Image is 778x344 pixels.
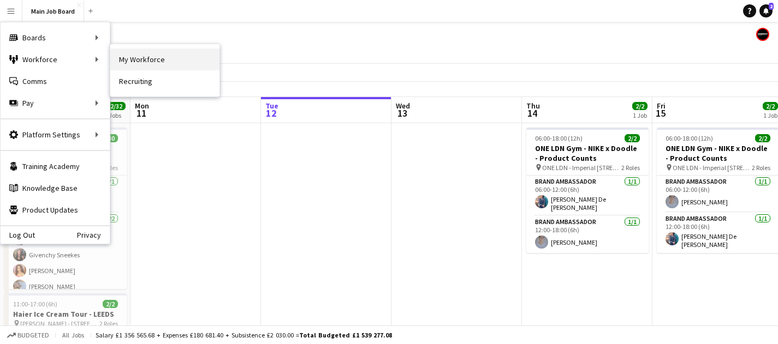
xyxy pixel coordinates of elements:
[135,101,149,111] span: Mon
[1,92,110,114] div: Pay
[1,155,110,177] a: Training Academy
[625,134,640,142] span: 2/2
[1,231,35,239] a: Log Out
[525,107,540,119] span: 14
[60,331,86,339] span: All jobs
[22,1,84,22] button: Main Job Board
[1,49,110,70] div: Workforce
[1,70,110,92] a: Comms
[17,331,49,339] span: Budgeted
[526,176,649,216] app-card-role: Brand Ambassador1/106:00-12:00 (6h)[PERSON_NAME] De [PERSON_NAME]
[763,111,777,119] div: 1 Job
[526,143,649,163] h3: ONE LDN Gym - NIKE x Doodle - Product Counts
[4,309,127,319] h3: Haier Ice Cream Tour - LEEDS
[265,101,278,111] span: Tue
[526,128,649,253] app-job-card: 06:00-18:00 (12h)2/2ONE LDN Gym - NIKE x Doodle - Product Counts ONE LDN - Imperial [STREET_ADDRE...
[752,164,770,172] span: 2 Roles
[1,27,110,49] div: Boards
[542,164,621,172] span: ONE LDN - Imperial [STREET_ADDRESS]
[96,331,392,339] div: Salary £1 356 565.68 + Expenses £180 681.40 + Subsistence £2 030.00 =
[104,111,125,119] div: 2 Jobs
[13,300,57,308] span: 11:00-17:00 (6h)
[633,111,647,119] div: 1 Job
[666,134,713,142] span: 06:00-18:00 (12h)
[621,164,640,172] span: 2 Roles
[77,231,110,239] a: Privacy
[1,124,110,146] div: Platform Settings
[394,107,410,119] span: 13
[110,70,219,92] a: Recruiting
[110,49,219,70] a: My Workforce
[133,107,149,119] span: 11
[1,177,110,199] a: Knowledge Base
[104,102,126,110] span: 32/32
[673,164,752,172] span: ONE LDN - Imperial [STREET_ADDRESS]
[526,101,540,111] span: Thu
[299,331,392,339] span: Total Budgeted £1 539 277.08
[769,3,774,10] span: 2
[20,319,99,328] span: [PERSON_NAME] - [STREET_ADDRESS]
[759,4,773,17] a: 2
[535,134,583,142] span: 06:00-18:00 (12h)
[1,199,110,221] a: Product Updates
[655,107,666,119] span: 15
[755,134,770,142] span: 2/2
[632,102,648,110] span: 2/2
[763,102,778,110] span: 2/2
[526,216,649,253] app-card-role: Brand Ambassador1/112:00-18:00 (6h)[PERSON_NAME]
[396,101,410,111] span: Wed
[5,329,51,341] button: Budgeted
[99,319,118,328] span: 2 Roles
[657,101,666,111] span: Fri
[264,107,278,119] span: 12
[756,28,769,41] app-user-avatar: experience staff
[103,300,118,308] span: 2/2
